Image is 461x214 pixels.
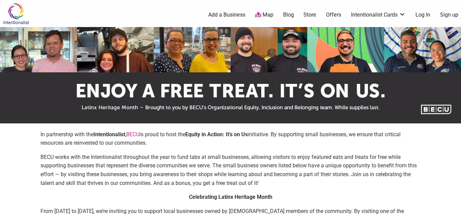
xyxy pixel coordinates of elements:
[40,130,421,147] p: In partnership with the , is proud to host the initiative. By supporting small businesses, we ens...
[40,153,421,187] p: BECU works with the Intentionalist throughout the year to fund tabs at small businesses, allowing...
[126,131,139,138] a: BECU
[208,11,245,19] a: Add a Business
[185,131,248,138] strong: Equity in Action: It’s on Us
[255,11,273,19] a: Map
[415,11,430,19] a: Log In
[440,11,458,19] a: Sign up
[283,11,294,19] a: Blog
[351,11,406,19] a: Intentionalist Cards
[326,11,341,19] a: Offers
[93,131,125,138] strong: Intentionalist
[303,11,316,19] a: Store
[189,194,272,200] strong: Celebrating Latinx Heritage Month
